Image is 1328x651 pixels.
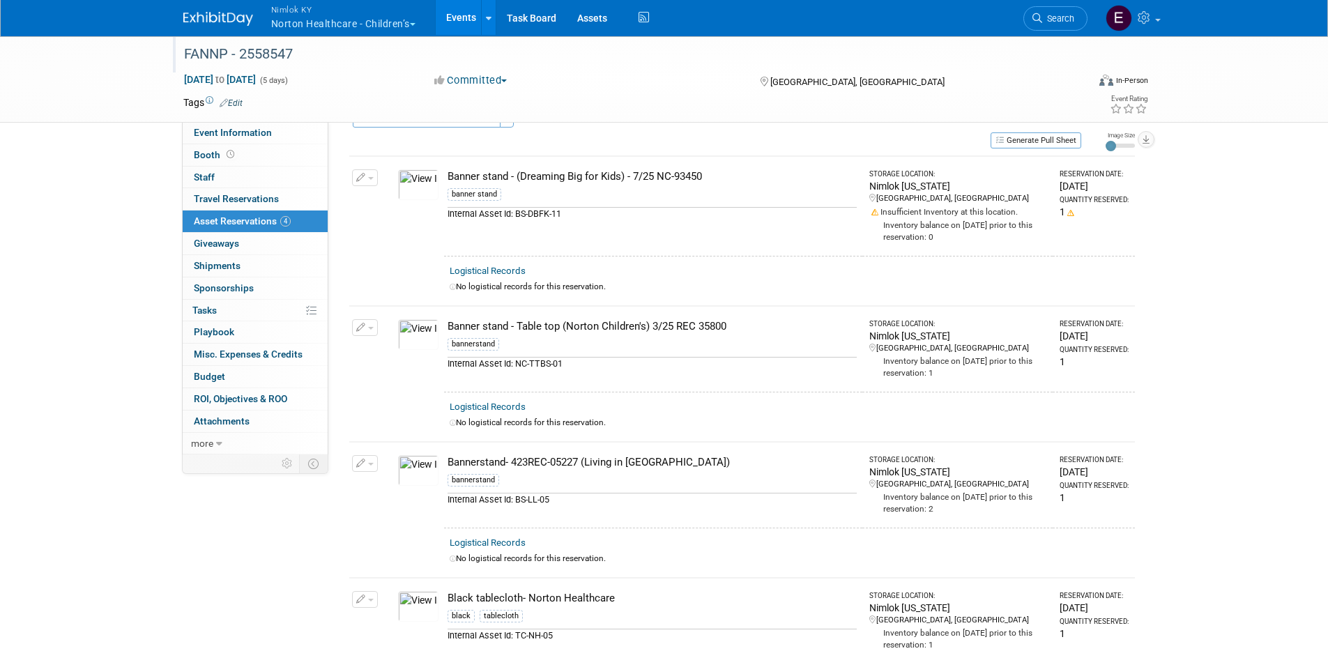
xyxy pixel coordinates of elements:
[259,76,288,85] span: (5 days)
[194,215,291,227] span: Asset Reservations
[869,626,1048,651] div: Inventory balance on [DATE] prior to this reservation: 1
[192,305,217,316] span: Tasks
[1106,5,1132,31] img: Elizabeth Griffin
[1005,72,1149,93] div: Event Format
[1060,205,1129,219] div: 1
[869,204,1048,218] div: Insufficient Inventory at this location.
[991,132,1081,148] button: Generate Pull Sheet
[1110,95,1147,102] div: Event Rating
[398,455,438,486] img: View Images
[1060,329,1129,343] div: [DATE]
[448,207,857,220] div: Internal Asset Id: BS-DBFK-11
[448,493,857,506] div: Internal Asset Id: BS-LL-05
[183,344,328,365] a: Misc. Expenses & Credits
[1060,465,1129,479] div: [DATE]
[194,415,250,427] span: Attachments
[183,12,253,26] img: ExhibitDay
[1106,131,1135,139] div: Image Size
[869,218,1048,243] div: Inventory balance on [DATE] prior to this reservation: 0
[869,455,1048,465] div: Storage Location:
[480,610,523,622] div: tablecloth
[1060,169,1129,179] div: Reservation Date:
[194,149,237,160] span: Booth
[398,169,438,200] img: View Images
[194,393,287,404] span: ROI, Objectives & ROO
[448,591,857,606] div: Black tablecloth- Norton Healthcare
[448,319,857,334] div: Banner stand - Table top (Norton Children's) 3/25 REC 35800
[450,553,1129,565] div: No logistical records for this reservation.
[191,438,213,449] span: more
[770,77,945,87] span: [GEOGRAPHIC_DATA], [GEOGRAPHIC_DATA]
[183,277,328,299] a: Sponsorships
[194,260,241,271] span: Shipments
[194,282,254,293] span: Sponsorships
[275,454,300,473] td: Personalize Event Tab Strip
[1060,617,1129,627] div: Quantity Reserved:
[869,179,1048,193] div: Nimlok [US_STATE]
[1042,13,1074,24] span: Search
[183,210,328,232] a: Asset Reservations4
[398,319,438,350] img: View Images
[1060,591,1129,601] div: Reservation Date:
[450,401,526,412] a: Logistical Records
[194,171,215,183] span: Staff
[194,349,303,360] span: Misc. Expenses & Credits
[448,455,857,470] div: Bannerstand- 423REC-05227 (Living in [GEOGRAPHIC_DATA])
[869,615,1048,626] div: [GEOGRAPHIC_DATA], [GEOGRAPHIC_DATA]
[450,266,526,276] a: Logistical Records
[1060,455,1129,465] div: Reservation Date:
[179,42,1067,67] div: FANNP - 2558547
[448,188,501,201] div: banner stand
[448,338,499,351] div: bannerstand
[183,73,257,86] span: [DATE] [DATE]
[869,601,1048,615] div: Nimlok [US_STATE]
[183,300,328,321] a: Tasks
[1060,481,1129,491] div: Quantity Reserved:
[183,122,328,144] a: Event Information
[869,169,1048,179] div: Storage Location:
[869,343,1048,354] div: [GEOGRAPHIC_DATA], [GEOGRAPHIC_DATA]
[183,95,243,109] td: Tags
[220,98,243,108] a: Edit
[194,238,239,249] span: Giveaways
[183,188,328,210] a: Travel Reservations
[183,233,328,254] a: Giveaways
[450,417,1129,429] div: No logistical records for this reservation.
[869,591,1048,601] div: Storage Location:
[448,357,857,370] div: Internal Asset Id: NC-TTBS-01
[183,366,328,388] a: Budget
[1023,6,1087,31] a: Search
[869,193,1048,204] div: [GEOGRAPHIC_DATA], [GEOGRAPHIC_DATA]
[869,479,1048,490] div: [GEOGRAPHIC_DATA], [GEOGRAPHIC_DATA]
[448,610,475,622] div: black
[869,354,1048,379] div: Inventory balance on [DATE] prior to this reservation: 1
[183,321,328,343] a: Playbook
[869,319,1048,329] div: Storage Location:
[1115,75,1148,86] div: In-Person
[1060,491,1129,505] div: 1
[1060,355,1129,369] div: 1
[271,2,415,17] span: Nimlok KY
[450,537,526,548] a: Logistical Records
[869,465,1048,479] div: Nimlok [US_STATE]
[194,326,234,337] span: Playbook
[1099,75,1113,86] img: Format-Inperson.png
[1060,345,1129,355] div: Quantity Reserved:
[1060,319,1129,329] div: Reservation Date:
[280,216,291,227] span: 4
[448,629,857,642] div: Internal Asset Id: TC-NH-05
[398,591,438,622] img: View Images
[194,127,272,138] span: Event Information
[450,281,1129,293] div: No logistical records for this reservation.
[869,490,1048,515] div: Inventory balance on [DATE] prior to this reservation: 2
[183,144,328,166] a: Booth
[183,167,328,188] a: Staff
[183,411,328,432] a: Attachments
[194,193,279,204] span: Travel Reservations
[194,371,225,382] span: Budget
[1060,179,1129,193] div: [DATE]
[183,433,328,454] a: more
[429,73,512,88] button: Committed
[299,454,328,473] td: Toggle Event Tabs
[1060,627,1129,641] div: 1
